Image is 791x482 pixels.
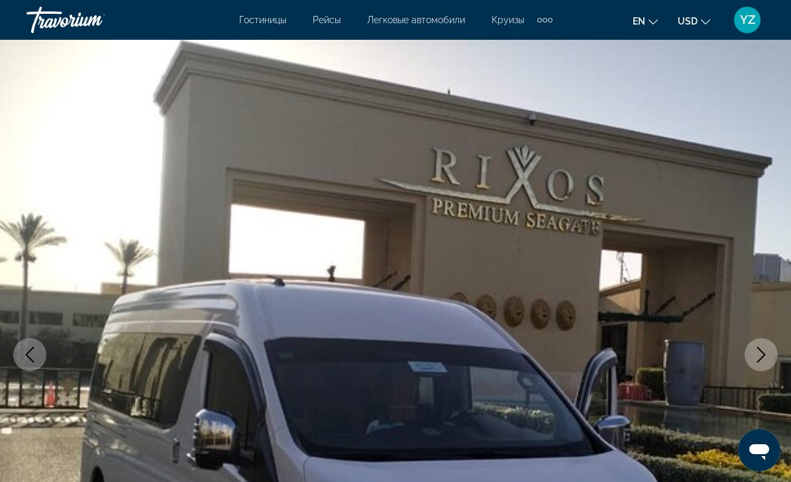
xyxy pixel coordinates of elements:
button: Дополнительные элементы навигации [537,9,553,30]
button: Изменить валюту [678,11,710,30]
button: Предыдущее изображение [13,338,46,371]
a: Круизы [492,15,524,25]
button: Меню пользователя [730,6,765,34]
button: Изменить язык [633,11,658,30]
button: Следующее изображение [745,338,778,371]
span: USD [678,16,698,27]
a: Травориум [26,3,159,37]
a: Рейсы [313,15,341,25]
span: EN [633,16,645,27]
a: Легковые автомобили [367,15,465,25]
iframe: Кнопка запуска окна обмена сообщениями [738,429,780,471]
a: Гостиницы [239,15,286,25]
span: YZ [740,13,755,27]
